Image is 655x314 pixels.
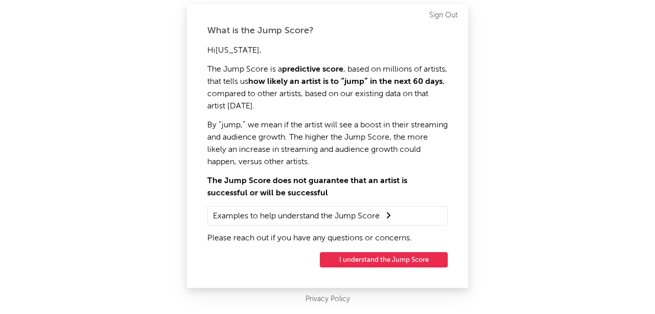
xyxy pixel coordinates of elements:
[320,252,448,267] button: I understand the Jump Score
[305,293,350,306] a: Privacy Policy
[248,78,443,86] strong: how likely an artist is to “jump” in the next 60 days
[207,119,448,168] p: By “jump,” we mean if the artist will see a boost in their streaming and audience growth. The hig...
[207,44,448,57] p: Hi [US_STATE] ,
[282,65,343,74] strong: predictive score
[213,209,442,222] summary: Examples to help understand the Jump Score
[207,63,448,113] p: The Jump Score is a , based on millions of artists, that tells us , compared to other artists, ba...
[429,9,458,21] a: Sign Out
[207,232,448,244] p: Please reach out if you have any questions or concerns.
[207,25,448,37] div: What is the Jump Score?
[207,177,407,197] strong: The Jump Score does not guarantee that an artist is successful or will be successful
